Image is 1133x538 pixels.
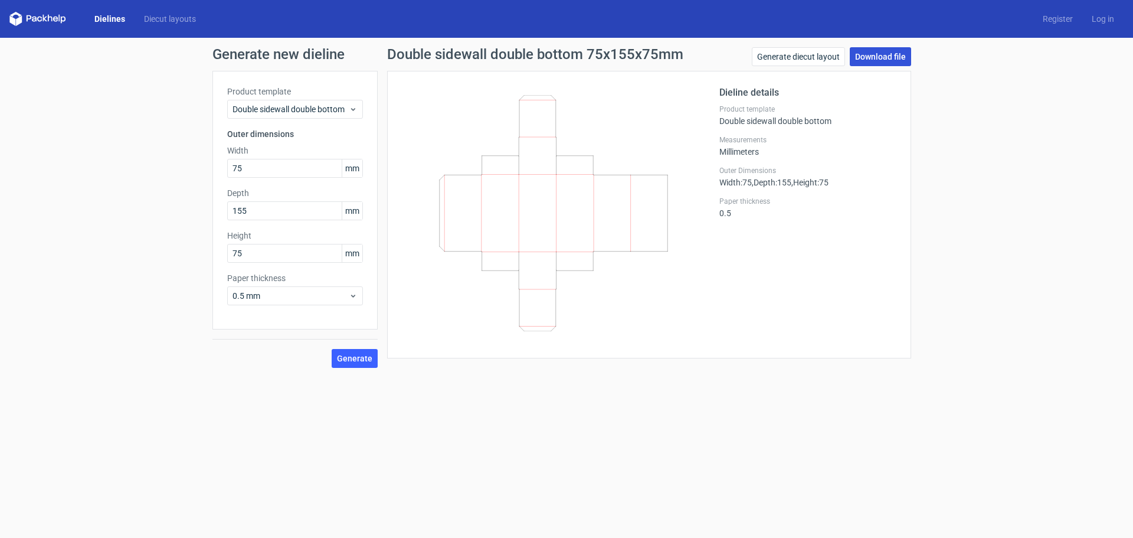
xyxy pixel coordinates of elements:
[342,159,362,177] span: mm
[227,187,363,199] label: Depth
[332,349,378,368] button: Generate
[719,197,896,218] div: 0.5
[233,103,349,115] span: Double sidewall double bottom
[387,47,683,61] h1: Double sidewall double bottom 75x155x75mm
[135,13,205,25] a: Diecut layouts
[719,105,896,114] label: Product template
[233,290,349,302] span: 0.5 mm
[752,178,791,187] span: , Depth : 155
[342,202,362,220] span: mm
[227,272,363,284] label: Paper thickness
[1082,13,1124,25] a: Log in
[227,86,363,97] label: Product template
[337,354,372,363] span: Generate
[719,197,896,206] label: Paper thickness
[791,178,829,187] span: , Height : 75
[719,135,896,156] div: Millimeters
[342,244,362,262] span: mm
[212,47,921,61] h1: Generate new dieline
[85,13,135,25] a: Dielines
[227,128,363,140] h3: Outer dimensions
[719,166,896,175] label: Outer Dimensions
[850,47,911,66] a: Download file
[752,47,845,66] a: Generate diecut layout
[227,230,363,242] label: Height
[227,145,363,156] label: Width
[1033,13,1082,25] a: Register
[719,178,752,187] span: Width : 75
[719,105,896,126] div: Double sidewall double bottom
[719,135,896,145] label: Measurements
[719,86,896,100] h2: Dieline details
